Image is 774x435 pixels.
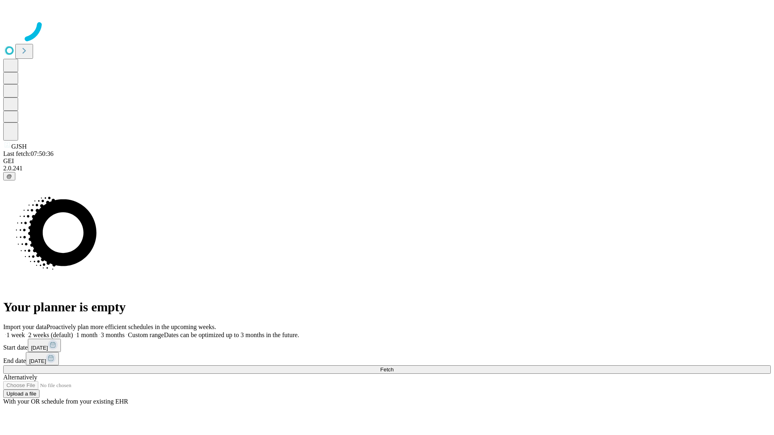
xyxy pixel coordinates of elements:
[11,143,27,150] span: GJSH
[3,165,771,172] div: 2.0.241
[76,331,98,338] span: 1 month
[3,300,771,315] h1: Your planner is empty
[6,173,12,179] span: @
[3,339,771,352] div: Start date
[28,331,73,338] span: 2 weeks (default)
[26,352,59,365] button: [DATE]
[3,323,47,330] span: Import your data
[3,150,54,157] span: Last fetch: 07:50:36
[3,389,40,398] button: Upload a file
[3,365,771,374] button: Fetch
[31,345,48,351] span: [DATE]
[380,367,393,373] span: Fetch
[29,358,46,364] span: [DATE]
[6,331,25,338] span: 1 week
[28,339,61,352] button: [DATE]
[101,331,125,338] span: 3 months
[3,352,771,365] div: End date
[3,398,128,405] span: With your OR schedule from your existing EHR
[47,323,216,330] span: Proactively plan more efficient schedules in the upcoming weeks.
[3,157,771,165] div: GEI
[3,374,37,381] span: Alternatively
[164,331,299,338] span: Dates can be optimized up to 3 months in the future.
[3,172,15,180] button: @
[128,331,164,338] span: Custom range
